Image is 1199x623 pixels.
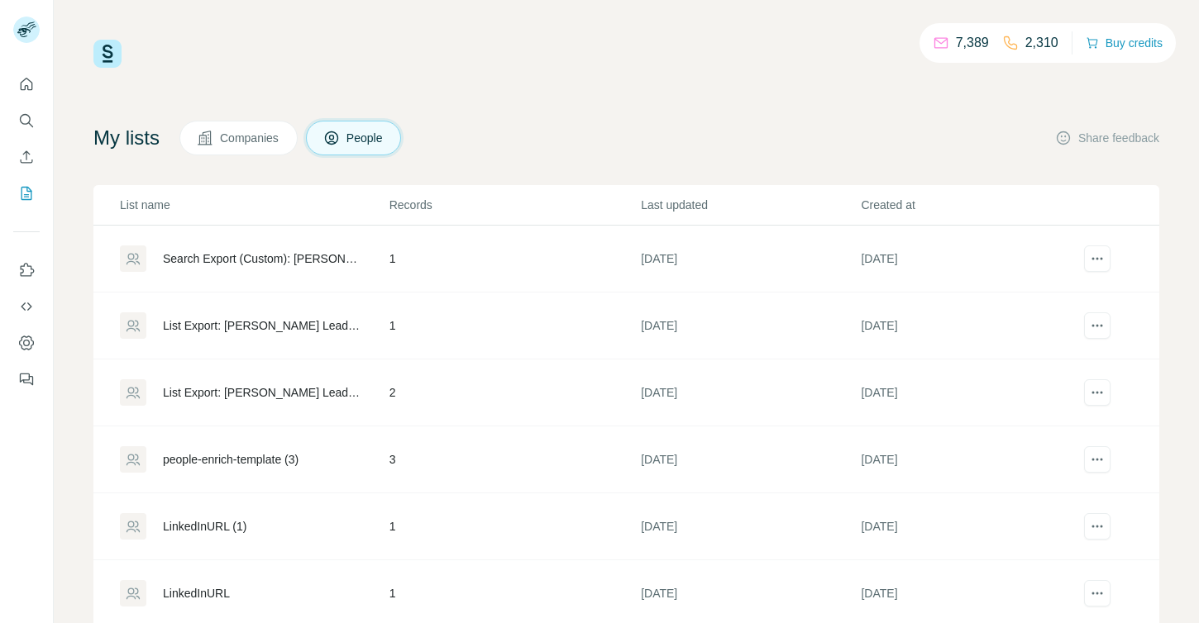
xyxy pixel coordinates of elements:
[956,33,989,53] p: 7,389
[860,226,1080,292] td: [DATE]
[13,328,40,358] button: Dashboard
[641,197,859,213] p: Last updated
[389,426,640,493] td: 3
[640,426,860,493] td: [DATE]
[163,384,361,401] div: List Export: [PERSON_NAME] Lead List - [DATE] 12:16
[163,451,299,468] div: people-enrich-template (3)
[220,130,280,146] span: Companies
[1084,379,1111,406] button: actions
[13,178,40,208] button: My lists
[860,359,1080,426] td: [DATE]
[163,518,246,535] div: LinkedInURL (1)
[1084,245,1111,272] button: actions
[163,317,361,334] div: List Export: [PERSON_NAME] Lead List - [DATE] 12:42
[1084,312,1111,339] button: actions
[13,142,40,172] button: Enrich CSV
[389,359,640,426] td: 2
[13,255,40,285] button: Use Surfe on LinkedIn
[389,197,639,213] p: Records
[1086,31,1163,55] button: Buy credits
[163,250,361,267] div: Search Export (Custom): [PERSON_NAME] - [DATE] 14:07
[389,292,640,359] td: 1
[346,130,385,146] span: People
[640,493,860,560] td: [DATE]
[640,226,860,292] td: [DATE]
[13,364,40,394] button: Feedback
[13,69,40,99] button: Quick start
[1055,130,1159,146] button: Share feedback
[389,493,640,560] td: 1
[13,106,40,136] button: Search
[640,292,860,359] td: [DATE]
[860,292,1080,359] td: [DATE]
[861,197,1079,213] p: Created at
[13,292,40,321] button: Use Surfe API
[163,585,230,602] div: LinkedInURL
[93,125,160,151] h4: My lists
[1084,513,1111,540] button: actions
[1084,580,1111,606] button: actions
[120,197,388,213] p: List name
[1025,33,1058,53] p: 2,310
[860,493,1080,560] td: [DATE]
[860,426,1080,493] td: [DATE]
[640,359,860,426] td: [DATE]
[1084,446,1111,473] button: actions
[93,40,122,68] img: Surfe Logo
[389,226,640,292] td: 1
